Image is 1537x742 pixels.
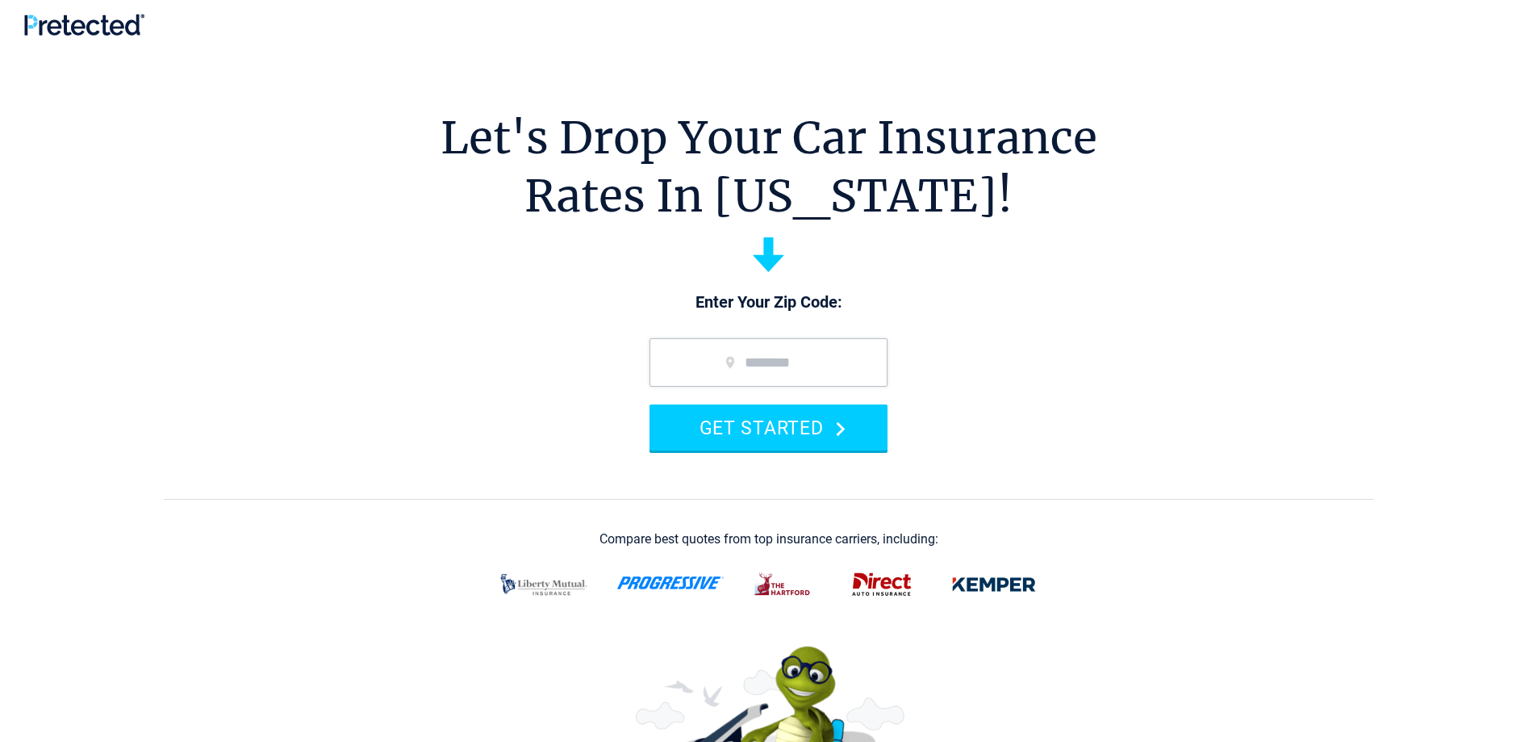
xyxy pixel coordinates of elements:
img: kemper [941,564,1047,606]
img: Pretected Logo [24,14,144,36]
img: progressive [616,576,725,589]
div: Compare best quotes from top insurance carriers, including: [599,532,938,547]
p: Enter Your Zip Code: [633,291,904,314]
img: direct [842,564,921,606]
input: zip code [649,338,888,387]
h1: Let's Drop Your Car Insurance Rates In [US_STATE]! [441,109,1097,225]
button: GET STARTED [649,405,888,451]
img: thehartford [744,564,823,606]
img: liberty [491,564,597,606]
